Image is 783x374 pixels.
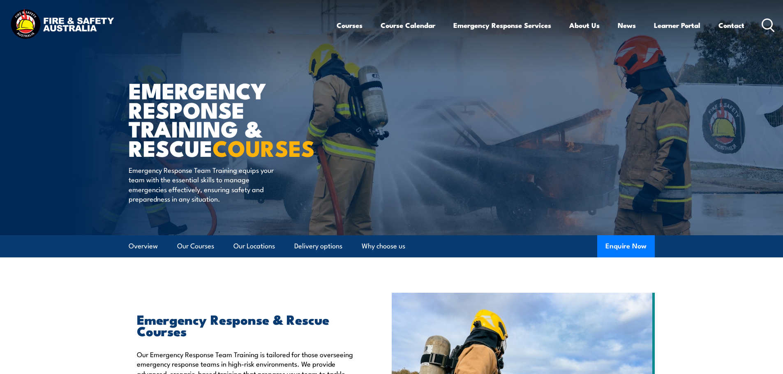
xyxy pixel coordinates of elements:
[233,235,275,257] a: Our Locations
[337,14,363,36] a: Courses
[453,14,551,36] a: Emergency Response Services
[381,14,435,36] a: Course Calendar
[362,235,405,257] a: Why choose us
[177,235,214,257] a: Our Courses
[294,235,342,257] a: Delivery options
[137,313,354,336] h2: Emergency Response & Rescue Courses
[597,235,655,257] button: Enquire Now
[129,235,158,257] a: Overview
[718,14,744,36] a: Contact
[569,14,600,36] a: About Us
[212,130,315,164] strong: COURSES
[129,165,279,204] p: Emergency Response Team Training equips your team with the essential skills to manage emergencies...
[654,14,700,36] a: Learner Portal
[618,14,636,36] a: News
[129,80,332,157] h1: Emergency Response Training & Rescue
